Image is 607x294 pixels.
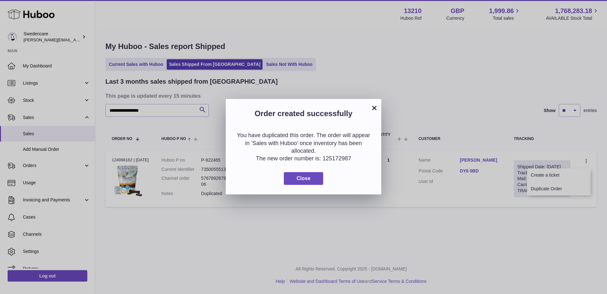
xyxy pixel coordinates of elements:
button: Close [284,172,323,185]
p: You have duplicated this order. The order will appear in ‘Sales with Huboo’ once inventory has be... [235,131,372,155]
button: × [370,104,378,112]
p: The new order number is: 125172987 [235,155,372,162]
span: Close [297,176,310,181]
h2: Order created successfully [235,108,372,122]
